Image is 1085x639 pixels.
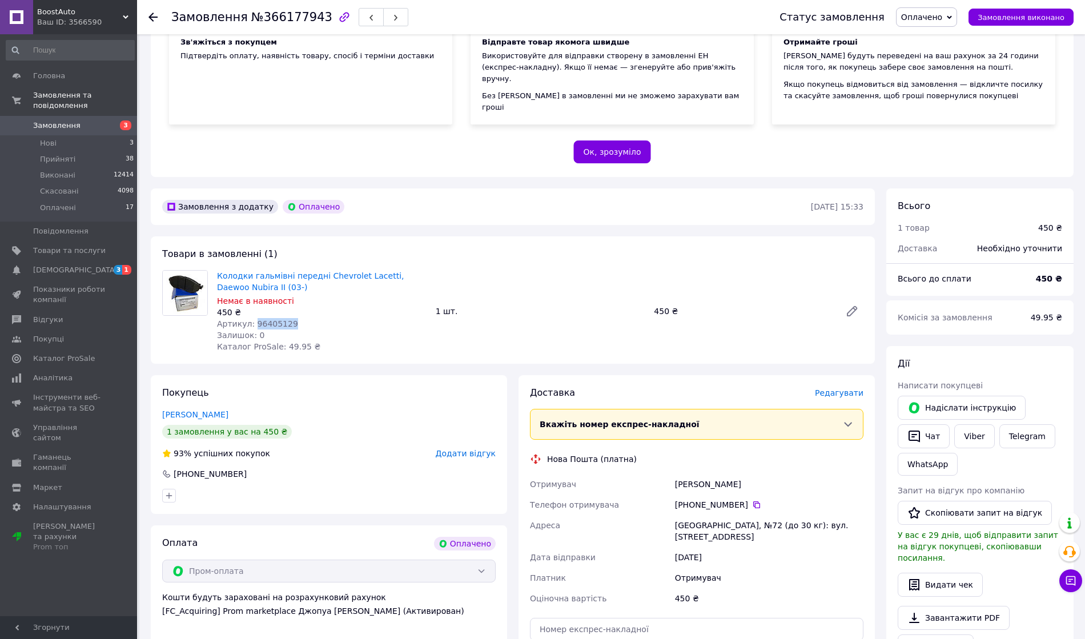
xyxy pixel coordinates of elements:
[172,468,248,480] div: [PHONE_NUMBER]
[530,387,575,398] span: Доставка
[40,203,76,213] span: Оплачені
[33,315,63,325] span: Відгуки
[898,573,983,597] button: Видати чек
[898,424,950,448] button: Чат
[530,594,606,603] span: Оціночна вартість
[815,388,863,397] span: Редагувати
[530,573,566,582] span: Платник
[162,537,198,548] span: Оплата
[162,592,496,617] div: Кошти будуть зараховані на розрахунковий рахунок
[978,13,1064,22] span: Замовлення виконано
[6,40,135,61] input: Пошук
[217,331,265,340] span: Залишок: 0
[33,246,106,256] span: Товари та послуги
[33,71,65,81] span: Головна
[118,186,134,196] span: 4098
[673,474,866,495] div: [PERSON_NAME]
[901,13,942,22] span: Оплачено
[673,568,866,588] div: Отримувач
[120,120,131,130] span: 3
[436,449,496,458] span: Додати відгук
[530,480,576,489] span: Отримувач
[37,17,137,27] div: Ваш ID: 3566590
[673,588,866,609] div: 450 ₴
[898,244,937,253] span: Доставка
[1059,569,1082,592] button: Чат з покупцем
[33,521,106,553] span: [PERSON_NAME] та рахунки
[898,486,1024,495] span: Запит на відгук про компанію
[1036,274,1062,283] b: 450 ₴
[530,553,596,562] span: Дата відправки
[970,236,1069,261] div: Необхідно уточнити
[251,10,332,24] span: №366177943
[841,300,863,323] a: Редагувати
[898,453,958,476] a: WhatsApp
[898,313,992,322] span: Комісія за замовлення
[811,202,863,211] time: [DATE] 15:33
[999,424,1055,448] a: Telegram
[898,381,983,390] span: Написати покупцеві
[898,396,1026,420] button: Надіслати інструкцію
[530,521,560,530] span: Адреса
[482,50,742,85] div: Використовуйте для відправки створену в замовленні ЕН (експрес-накладну). Якщо її немає — згенеру...
[162,605,496,617] div: [FC_Acquiring] Prom marketplace Джопуа [PERSON_NAME] (Активирован)
[33,392,106,413] span: Інструменти веб-майстра та SEO
[898,606,1010,630] a: Завантажити PDF
[530,500,619,509] span: Телефон отримувача
[217,319,298,328] span: Артикул: 96405129
[969,9,1074,26] button: Замовлення виконано
[33,353,95,364] span: Каталог ProSale
[540,420,700,429] span: Вкажіть номер експрес-накладної
[33,265,118,275] span: [DEMOGRAPHIC_DATA]
[162,387,209,398] span: Покупець
[33,502,91,512] span: Налаштування
[898,501,1052,525] button: Скопіювати запит на відгук
[37,7,123,17] span: BoostAuto
[574,140,651,163] button: Ок, зрозуміло
[217,307,427,318] div: 450 ₴
[148,11,158,23] div: Повернутися назад
[783,50,1044,73] div: [PERSON_NAME] будуть переведені на ваш рахунок за 24 години після того, як покупець забере своє з...
[673,515,866,547] div: [GEOGRAPHIC_DATA], №72 (до 30 кг): вул. [STREET_ADDRESS]
[217,296,294,306] span: Немає в наявності
[783,38,858,46] span: Отримайте гроші
[779,11,885,23] div: Статус замовлення
[33,483,62,493] span: Маркет
[33,373,73,383] span: Аналітика
[33,226,89,236] span: Повідомлення
[40,138,57,148] span: Нові
[174,449,191,458] span: 93%
[171,10,248,24] span: Замовлення
[33,542,106,552] div: Prom топ
[162,425,292,439] div: 1 замовлення у вас на 450 ₴
[40,186,79,196] span: Скасовані
[40,154,75,164] span: Прийняті
[40,170,75,180] span: Виконані
[898,358,910,369] span: Дії
[33,284,106,305] span: Показники роботи компанії
[114,170,134,180] span: 12414
[162,200,278,214] div: Замовлення з додатку
[33,120,81,131] span: Замовлення
[898,223,930,232] span: 1 товар
[675,499,863,511] div: [PHONE_NUMBER]
[162,248,278,259] span: Товари в замовленні (1)
[114,265,123,275] span: 3
[482,38,629,46] span: Відправте товар якомога швидше
[33,452,106,473] span: Гаманець компанії
[162,410,228,419] a: [PERSON_NAME]
[180,38,277,46] span: Зв'яжіться з покупцем
[898,531,1058,562] span: У вас є 29 днів, щоб відправити запит на відгук покупцеві, скопіювавши посилання.
[217,271,404,292] a: Колодки гальмівні передні Chevrolet Lacetti, Daewoo Nubira II (03-)
[1038,222,1062,234] div: 450 ₴
[898,274,971,283] span: Всього до сплати
[163,271,207,315] img: Колодки гальмівні передні Chevrolet Lacetti, Daewoo Nubira II (03-)
[126,154,134,164] span: 38
[649,303,836,319] div: 450 ₴
[544,453,640,465] div: Нова Пошта (платна)
[783,79,1044,102] div: Якщо покупець відмовиться від замовлення — відкличте посилку та скасуйте замовлення, щоб гроші по...
[217,342,320,351] span: Каталог ProSale: 49.95 ₴
[126,203,134,213] span: 17
[431,303,650,319] div: 1 шт.
[283,200,344,214] div: Оплачено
